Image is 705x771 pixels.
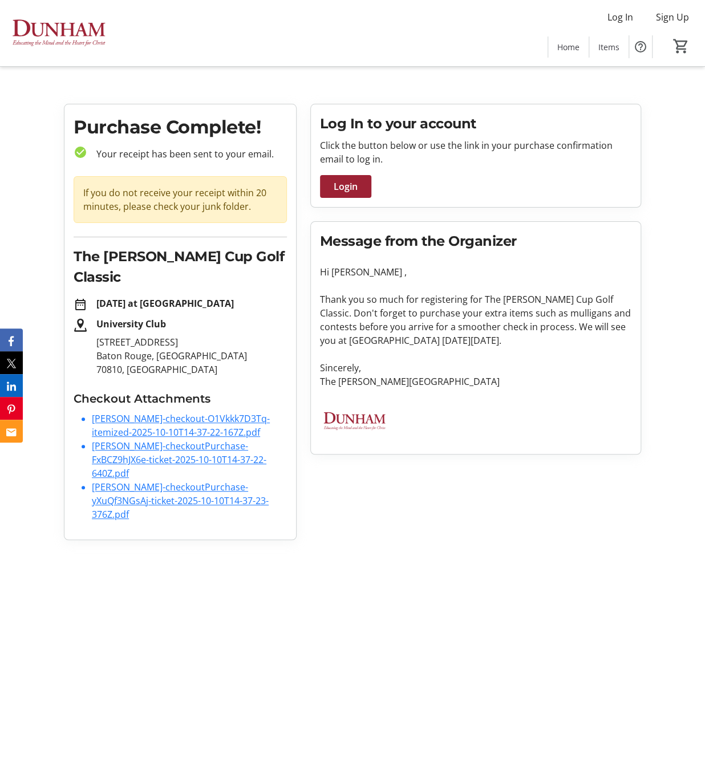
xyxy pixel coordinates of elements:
h2: Message from the Organizer [320,231,631,251]
span: Home [557,41,580,53]
mat-icon: check_circle [74,145,87,159]
button: Sign Up [647,8,698,26]
img: The Dunham School logo [320,402,388,440]
p: Click the button below or use the link in your purchase confirmation email to log in. [320,139,631,166]
a: Home [548,36,589,58]
strong: [DATE] at [GEOGRAPHIC_DATA] [96,297,234,310]
button: Cart [671,36,691,56]
a: [PERSON_NAME]-checkout-O1Vkkk7D3Tq-itemized-2025-10-10T14-37-22-167Z.pdf [92,412,270,439]
span: Sign Up [656,10,689,24]
p: Hi [PERSON_NAME] , [320,265,631,279]
a: [PERSON_NAME]-checkoutPurchase-FxBCZ9hJX6e-ticket-2025-10-10T14-37-22-640Z.pdf [92,440,266,480]
span: Login [334,180,358,193]
button: Login [320,175,371,198]
span: Log In [607,10,633,24]
button: Help [629,35,652,58]
div: If you do not receive your receipt within 20 minutes, please check your junk folder. [74,176,287,223]
a: [PERSON_NAME]-checkoutPurchase-yXuQf3NGsAj-ticket-2025-10-10T14-37-23-376Z.pdf [92,481,269,521]
img: The Dunham School's Logo [7,5,108,62]
span: Items [598,41,619,53]
a: Items [589,36,629,58]
p: Your receipt has been sent to your email. [87,147,287,161]
p: Sincerely, [320,361,631,375]
p: [STREET_ADDRESS] Baton Rouge, [GEOGRAPHIC_DATA] 70810, [GEOGRAPHIC_DATA] [96,335,287,376]
p: The [PERSON_NAME][GEOGRAPHIC_DATA] [320,375,631,388]
h1: Purchase Complete! [74,113,287,141]
h2: Log In to your account [320,113,631,134]
p: Thank you so much for registering for The [PERSON_NAME] Cup Golf Classic. Don't forget to purchas... [320,293,631,347]
button: Log In [598,8,642,26]
strong: University Club [96,318,166,330]
h2: The [PERSON_NAME] Cup Golf Classic [74,246,287,287]
h3: Checkout Attachments [74,390,287,407]
mat-icon: date_range [74,298,87,311]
